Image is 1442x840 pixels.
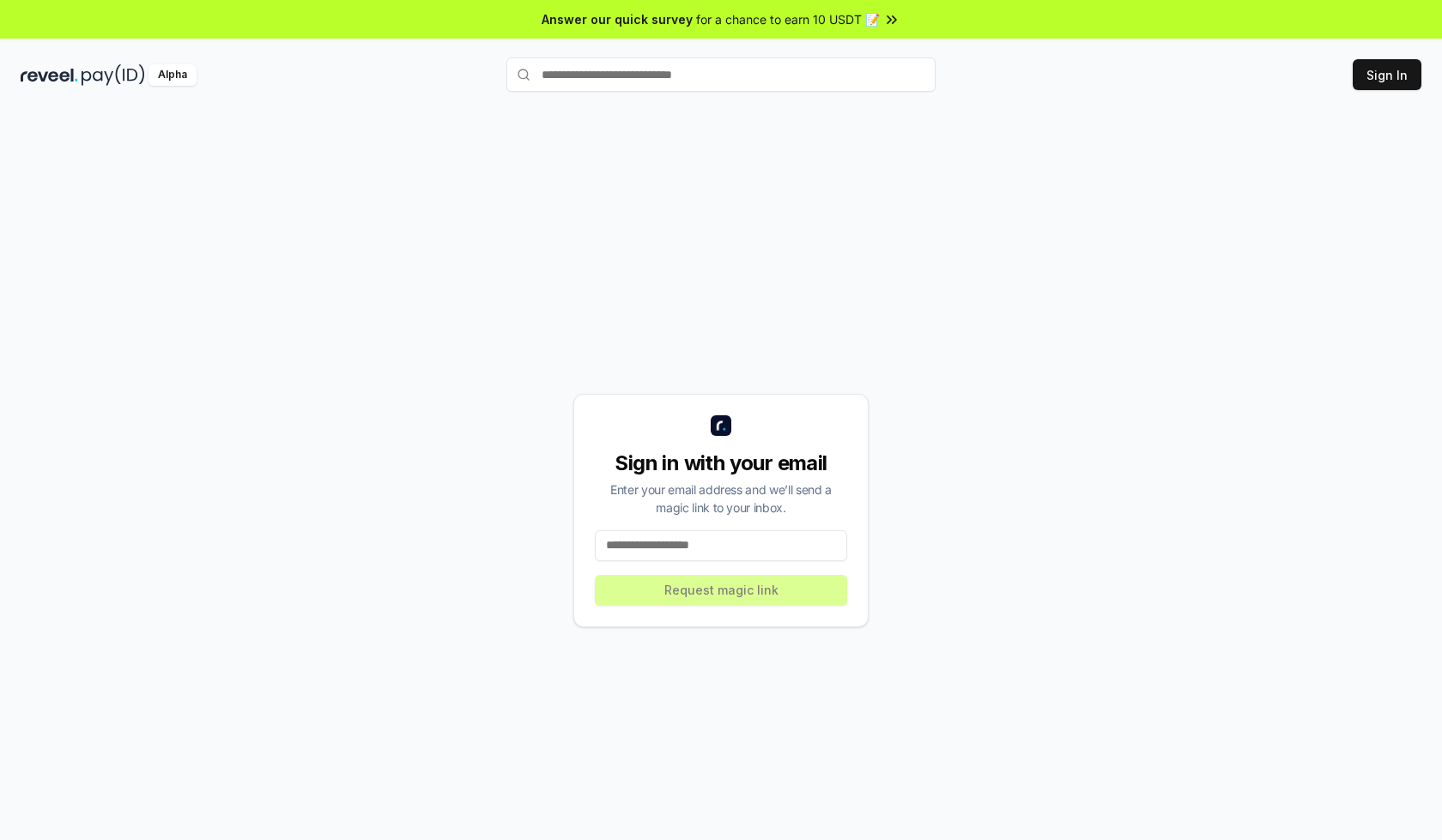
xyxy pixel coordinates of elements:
[82,64,145,86] img: pay_id
[711,415,731,436] img: logo_small
[696,10,880,28] span: for a chance to earn 10 USDT 📝
[148,64,197,86] div: Alpha
[595,450,847,477] div: Sign in with your email
[1353,59,1421,90] button: Sign In
[542,10,693,28] span: Answer our quick survey
[21,64,78,86] img: reveel_dark
[595,480,847,517] div: Enter your email address and we’ll send a magic link to your inbox.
